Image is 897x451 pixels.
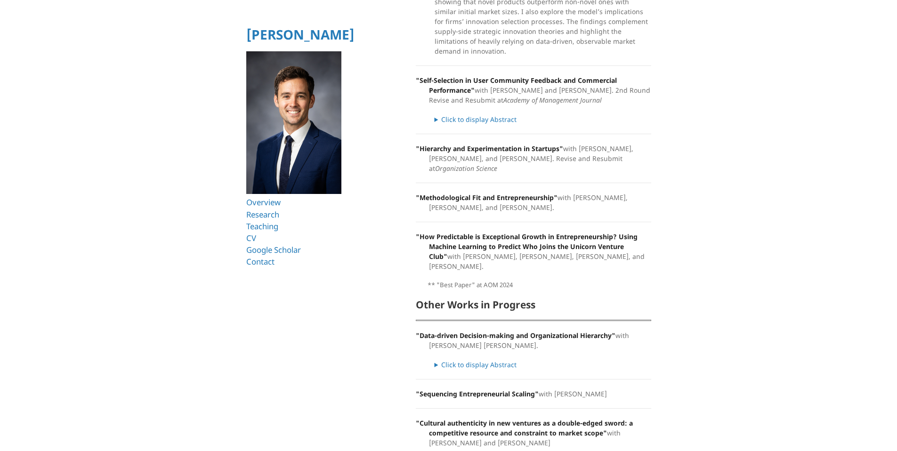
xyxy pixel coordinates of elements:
[246,51,342,194] img: Ryan T Allen HBS
[416,76,617,95] strong: "Self-Selection in User Community Feedback and Commercial Performance"
[416,144,651,173] p: with [PERSON_NAME], [PERSON_NAME], and [PERSON_NAME]. Revise and Resubmit at
[416,389,651,399] p: with [PERSON_NAME]
[435,360,651,370] summary: Click to display Abstract
[246,209,279,220] a: Research
[416,75,651,105] p: with [PERSON_NAME] and [PERSON_NAME]. 2nd Round Revise and Resubmit at
[246,233,256,243] a: CV
[246,244,301,255] a: Google Scholar
[428,281,651,290] p: ** "Best Paper" at AOM 2024
[246,25,355,43] a: [PERSON_NAME]
[416,232,651,271] p: with [PERSON_NAME], [PERSON_NAME], [PERSON_NAME], and [PERSON_NAME].
[435,164,497,173] i: Organization Science
[246,256,275,267] a: Contact
[416,232,638,261] strong: "How Predictable is Exceptional Growth in Entrepreneurship? Using Machine Learning to Predict Who...
[435,114,651,124] summary: Click to display Abstract
[416,419,633,437] strong: "Cultural authenticity in new ventures as a double-edged sword: a competitive resource and constr...
[416,299,651,310] h2: Other Works in Progress
[503,96,602,105] i: Academy of Management Journal
[246,221,278,232] a: Teaching
[416,331,615,340] strong: "Data-driven Decision-making and Organizational Hierarchy"
[416,193,651,212] p: with [PERSON_NAME], [PERSON_NAME], and [PERSON_NAME].
[416,330,651,350] p: with [PERSON_NAME] [PERSON_NAME].
[416,193,558,202] strong: "Methodological Fit and Entrepreneurship"
[246,197,281,208] a: Overview
[416,418,651,448] p: with [PERSON_NAME] and [PERSON_NAME]
[416,389,539,398] strong: "Sequencing Entrepreneurial Scaling"
[416,144,563,153] strong: "Hierarchy and Experimentation in Startups"
[435,360,651,370] details: This study develops and empirically tests a formal model for how organizational hierarchy affects...
[435,114,651,124] details: Lorem ipsumdol si ametconse adipiscing elitseddoeiu temp incididuntutl etdolore magn aliquaenima ...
